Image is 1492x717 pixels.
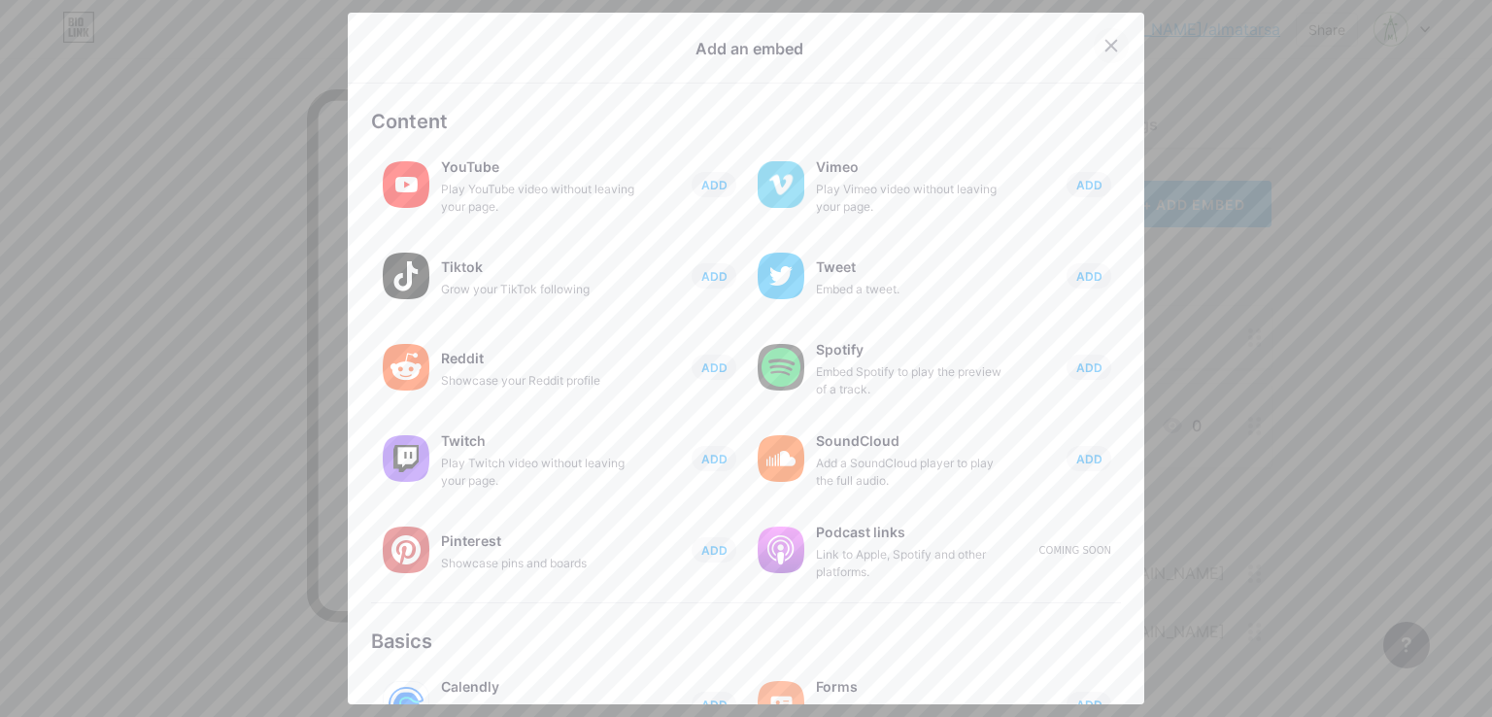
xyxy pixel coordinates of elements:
[701,177,728,193] span: ADD
[816,673,1010,700] div: Forms
[758,527,804,573] img: podcastlinks
[816,455,1010,490] div: Add a SoundCloud player to play the full audio.
[383,161,429,208] img: youtube
[441,455,635,490] div: Play Twitch video without leaving your page.
[1076,359,1102,376] span: ADD
[816,336,1010,363] div: Spotify
[816,254,1010,281] div: Tweet
[1067,692,1111,717] button: ADD
[441,345,635,372] div: Reddit
[701,451,728,467] span: ADD
[383,435,429,482] img: twitch
[383,344,429,391] img: reddit
[701,359,728,376] span: ADD
[758,435,804,482] img: soundcloud
[441,254,635,281] div: Tiktok
[701,542,728,559] span: ADD
[1076,451,1102,467] span: ADD
[1067,263,1111,289] button: ADD
[441,555,635,572] div: Showcase pins and boards
[441,427,635,455] div: Twitch
[692,537,736,563] button: ADD
[441,281,635,298] div: Grow your TikTok following
[441,528,635,555] div: Pinterest
[816,181,1010,216] div: Play Vimeo video without leaving your page.
[441,673,635,700] div: Calendly
[383,527,429,573] img: pinterest
[1076,697,1102,713] span: ADD
[695,37,803,60] div: Add an embed
[441,154,635,181] div: YouTube
[816,519,1010,546] div: Podcast links
[692,446,736,471] button: ADD
[701,697,728,713] span: ADD
[1076,177,1102,193] span: ADD
[383,253,429,299] img: tiktok
[1067,355,1111,380] button: ADD
[1067,172,1111,197] button: ADD
[816,154,1010,181] div: Vimeo
[371,107,1121,136] div: Content
[758,344,804,391] img: spotify
[441,181,635,216] div: Play YouTube video without leaving your page.
[1076,268,1102,285] span: ADD
[692,355,736,380] button: ADD
[1067,446,1111,471] button: ADD
[701,268,728,285] span: ADD
[1039,543,1111,558] div: Coming soon
[816,281,1010,298] div: Embed a tweet.
[816,363,1010,398] div: Embed Spotify to play the preview of a track.
[758,161,804,208] img: vimeo
[692,692,736,717] button: ADD
[816,546,1010,581] div: Link to Apple, Spotify and other platforms.
[816,427,1010,455] div: SoundCloud
[692,172,736,197] button: ADD
[441,372,635,390] div: Showcase your Reddit profile
[371,627,1121,656] div: Basics
[692,263,736,289] button: ADD
[758,253,804,299] img: twitter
